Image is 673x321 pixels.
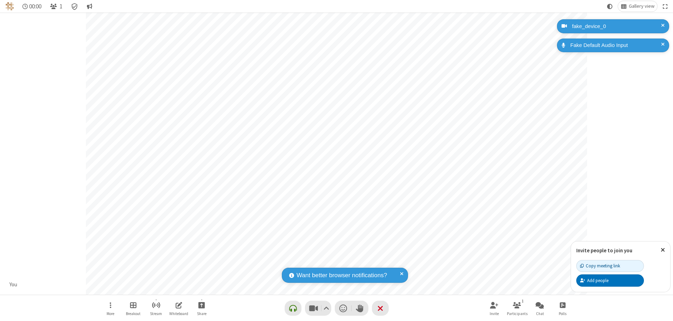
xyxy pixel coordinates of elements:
[168,298,189,318] button: Open shared whiteboard
[150,312,162,316] span: Stream
[126,312,141,316] span: Breakout
[507,298,528,318] button: Open participant list
[618,1,657,12] button: Change layout
[123,298,144,318] button: Manage Breakout Rooms
[552,298,573,318] button: Open poll
[145,298,166,318] button: Start streaming
[297,271,387,280] span: Want better browser notifications?
[629,4,654,9] span: Gallery view
[29,3,41,10] span: 00:00
[576,274,644,286] button: Add people
[169,312,188,316] span: Whiteboard
[576,260,644,272] button: Copy meeting link
[655,241,670,259] button: Close popover
[352,301,368,316] button: Raise hand
[100,298,121,318] button: Open menu
[197,312,206,316] span: Share
[107,312,114,316] span: More
[20,1,45,12] div: Timer
[321,301,331,316] button: Video setting
[570,22,664,30] div: fake_device_0
[47,1,65,12] button: Open participant list
[536,312,544,316] span: Chat
[84,1,95,12] button: Conversation
[660,1,671,12] button: Fullscreen
[191,298,212,318] button: Start sharing
[372,301,389,316] button: End or leave meeting
[68,1,81,12] div: Meeting details Encryption enabled
[7,281,20,289] div: You
[305,301,331,316] button: Stop video (⌘+Shift+V)
[60,3,62,10] span: 1
[285,301,301,316] button: Connect your audio
[604,1,616,12] button: Using system theme
[490,312,499,316] span: Invite
[520,298,526,304] div: 1
[6,2,14,11] img: QA Selenium DO NOT DELETE OR CHANGE
[507,312,528,316] span: Participants
[559,312,566,316] span: Polls
[580,262,620,269] div: Copy meeting link
[335,301,352,316] button: Send a reaction
[576,247,632,254] label: Invite people to join you
[484,298,505,318] button: Invite participants (⌘+Shift+I)
[568,41,664,49] div: Fake Default Audio Input
[529,298,550,318] button: Open chat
